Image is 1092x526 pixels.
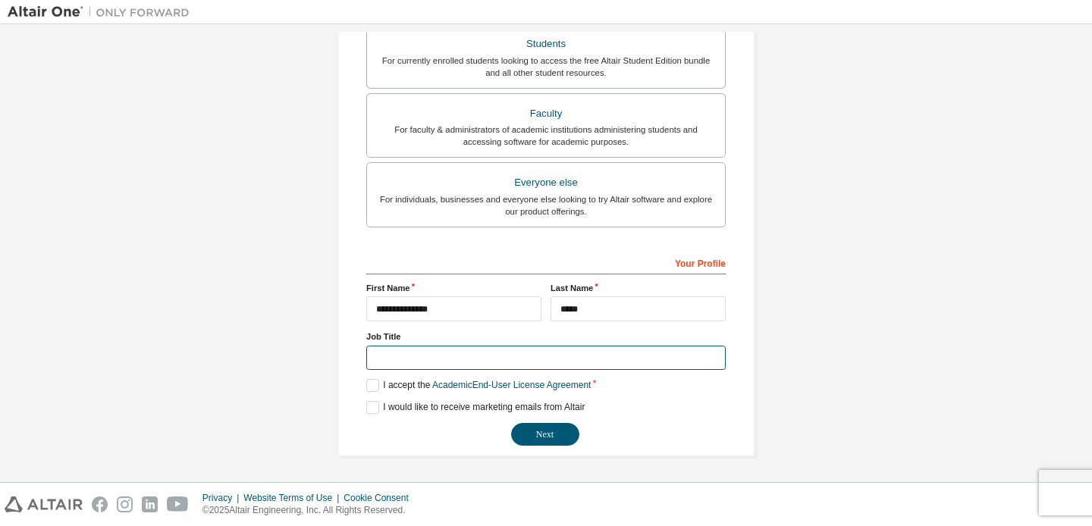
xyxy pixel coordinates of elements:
label: I would like to receive marketing emails from Altair [366,401,585,414]
img: youtube.svg [167,496,189,512]
img: facebook.svg [92,496,108,512]
img: linkedin.svg [142,496,158,512]
img: Altair One [8,5,197,20]
div: Students [376,33,716,55]
label: Last Name [551,282,726,294]
div: For individuals, businesses and everyone else looking to try Altair software and explore our prod... [376,193,716,218]
p: © 2025 Altair Engineering, Inc. All Rights Reserved. [202,504,418,517]
div: For currently enrolled students looking to access the free Altair Student Edition bundle and all ... [376,55,716,79]
img: instagram.svg [117,496,133,512]
div: Faculty [376,103,716,124]
img: altair_logo.svg [5,496,83,512]
div: Everyone else [376,172,716,193]
a: Academic End-User License Agreement [432,380,591,390]
div: Your Profile [366,250,726,274]
div: Cookie Consent [344,492,417,504]
label: First Name [366,282,541,294]
label: I accept the [366,379,591,392]
button: Next [511,423,579,446]
div: Website Terms of Use [243,492,344,504]
label: Job Title [366,330,726,343]
div: For faculty & administrators of academic institutions administering students and accessing softwa... [376,124,716,148]
div: Privacy [202,492,243,504]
